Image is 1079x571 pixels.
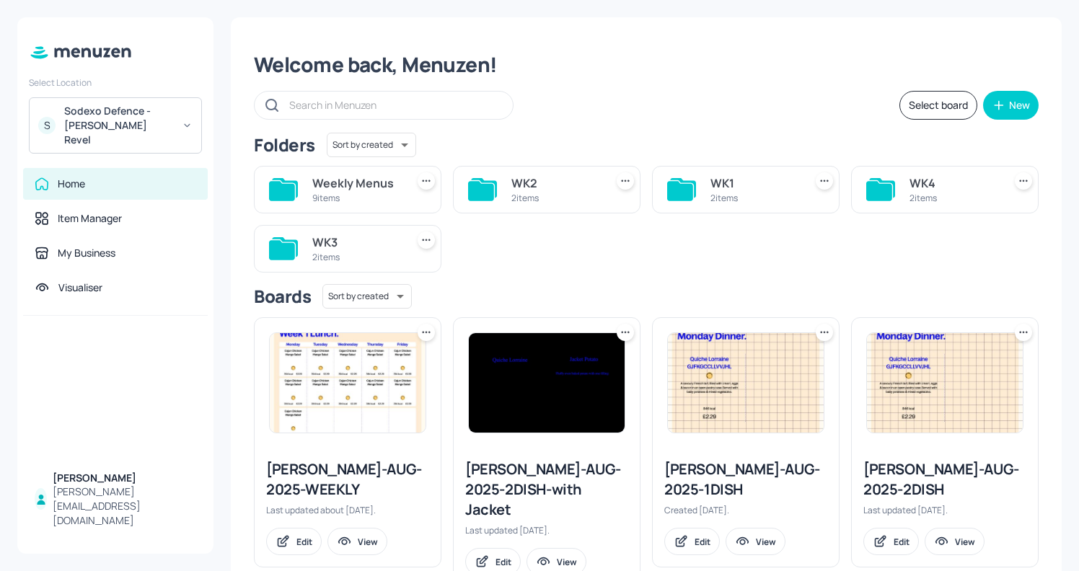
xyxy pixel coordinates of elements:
div: View [557,556,577,568]
div: [PERSON_NAME]-AUG-2025-1DISH [664,459,827,500]
div: 2 items [910,192,997,204]
div: Last updated [DATE]. [863,504,1026,516]
div: Sort by created [327,130,416,159]
img: 2025-09-11-17575870388115kzimtcfjlg.jpeg [469,333,625,433]
div: Select Location [29,76,202,89]
div: 9 items [312,192,400,204]
img: 2025-08-13-1755106304385k5dp9j5cm9o.jpeg [270,333,426,433]
div: Weekly Menus [312,174,400,192]
div: Sort by created [322,282,412,311]
div: View [358,536,378,548]
div: Boards [254,285,311,308]
div: Edit [695,536,710,548]
div: Edit [894,536,910,548]
div: [PERSON_NAME]-AUG-2025-WEEKLY [266,459,429,500]
img: 2025-08-06-175448710006414mtfxt0123.jpeg [867,333,1023,433]
div: WK1 [710,174,798,192]
div: Sodexo Defence - [PERSON_NAME] Revel [64,104,173,147]
div: New [1009,100,1030,110]
div: [PERSON_NAME][EMAIL_ADDRESS][DOMAIN_NAME] [53,484,196,528]
div: My Business [58,246,115,260]
div: Folders [254,133,315,156]
div: Last updated about [DATE]. [266,504,429,516]
div: Visualiser [58,280,102,295]
div: WK4 [910,174,997,192]
input: Search in Menuzen [289,94,498,115]
div: Item Manager [58,211,122,226]
div: [PERSON_NAME]-AUG-2025-2DISH-with Jacket [465,459,628,520]
img: 2025-08-06-175448710006414mtfxt0123.jpeg [668,333,824,433]
div: 2 items [511,192,599,204]
div: [PERSON_NAME] [53,471,196,485]
div: WK2 [511,174,599,192]
div: S [38,117,56,134]
div: Created [DATE]. [664,504,827,516]
div: Home [58,177,85,191]
button: Select board [899,91,977,120]
div: Welcome back, Menuzen! [254,52,1039,78]
div: Edit [496,556,511,568]
div: View [955,536,975,548]
button: New [983,91,1039,120]
div: WK3 [312,234,400,251]
div: 2 items [312,251,400,263]
div: Edit [296,536,312,548]
div: [PERSON_NAME]-AUG-2025-2DISH [863,459,1026,500]
div: Last updated [DATE]. [465,524,628,536]
div: View [756,536,776,548]
div: 2 items [710,192,798,204]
